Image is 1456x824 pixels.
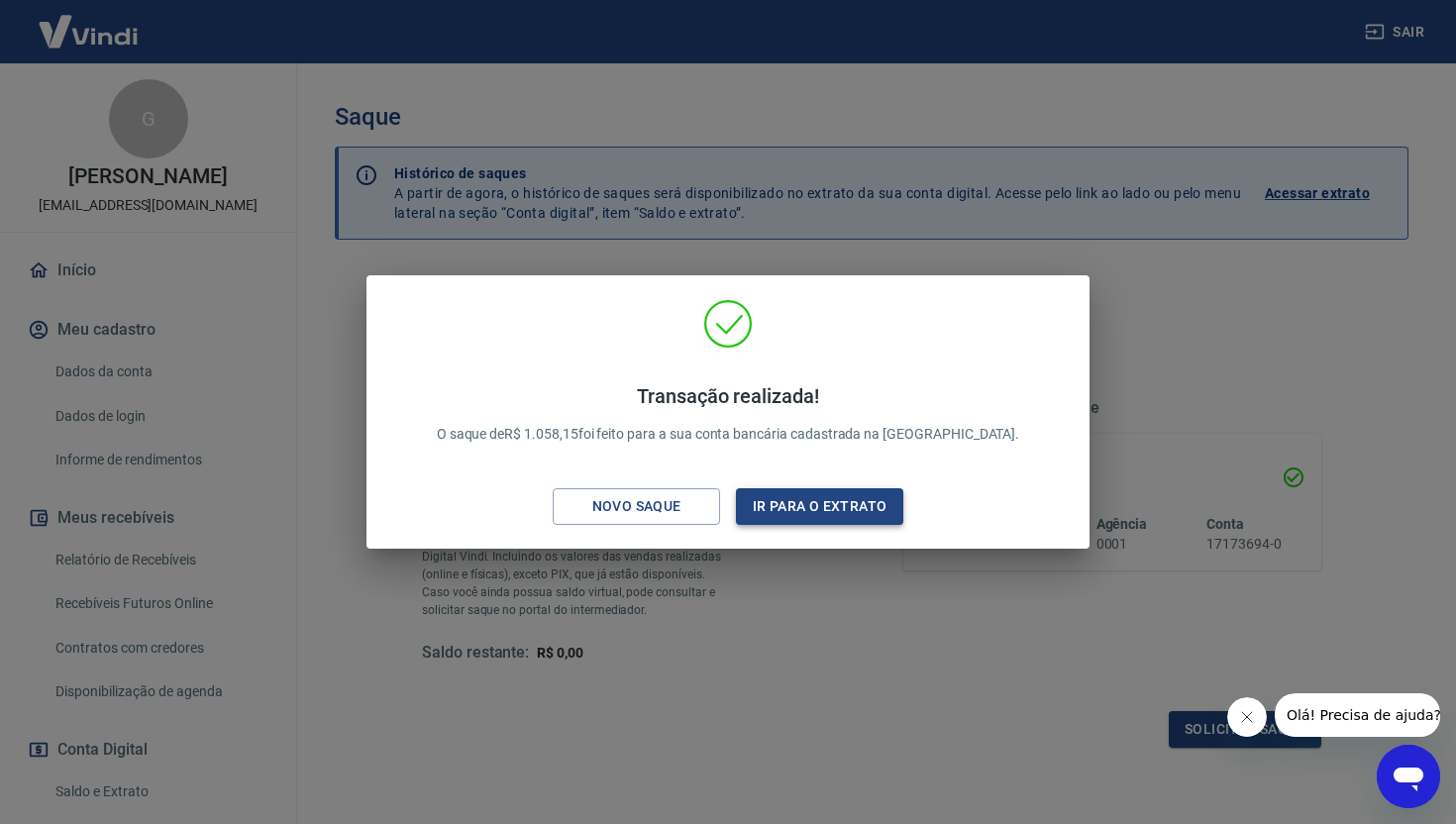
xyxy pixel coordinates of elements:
iframe: Fechar mensagem [1227,697,1267,737]
iframe: Botão para abrir a janela de mensagens [1377,745,1440,808]
div: Novo saque [569,494,705,519]
button: Ir para o extrato [736,488,903,525]
span: Olá! Precisa de ajuda? [12,14,166,30]
button: Novo saque [553,488,720,525]
p: O saque de R$ 1.058,15 foi feito para a sua conta bancária cadastrada na [GEOGRAPHIC_DATA]. [437,384,1020,445]
h4: Transação realizada! [437,384,1020,408]
iframe: Mensagem da empresa [1275,693,1440,737]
